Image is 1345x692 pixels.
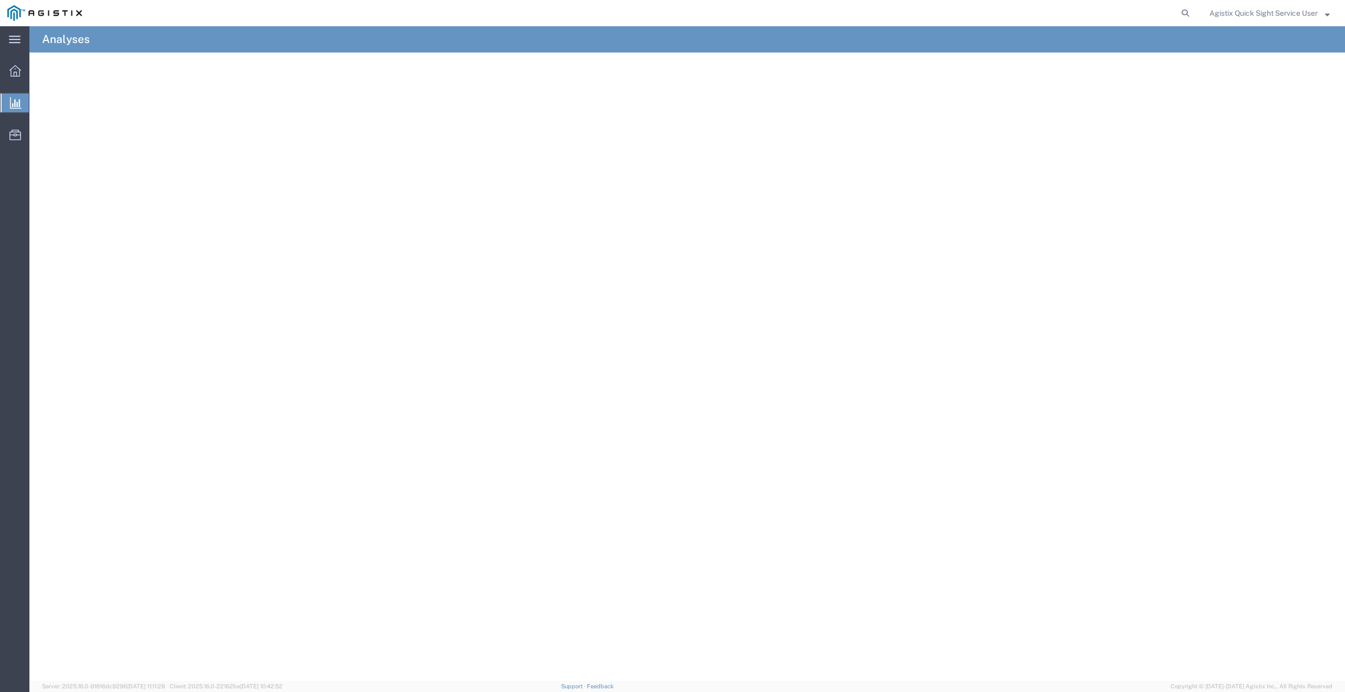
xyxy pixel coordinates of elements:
a: Support [561,683,587,689]
img: logo [7,5,82,21]
span: [DATE] 10:42:52 [240,683,283,689]
span: Agistix Quick Sight Service User [1209,7,1318,19]
a: Feedback [587,683,614,689]
span: Copyright © [DATE]-[DATE] Agistix Inc., All Rights Reserved [1171,682,1332,691]
h4: Analyses [42,26,90,53]
span: Server: 2025.16.0-91816dc9296 [42,683,165,689]
span: Client: 2025.16.0-22162be [170,683,283,689]
span: [DATE] 11:11:28 [127,683,165,689]
button: Agistix Quick Sight Service User [1209,7,1330,19]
